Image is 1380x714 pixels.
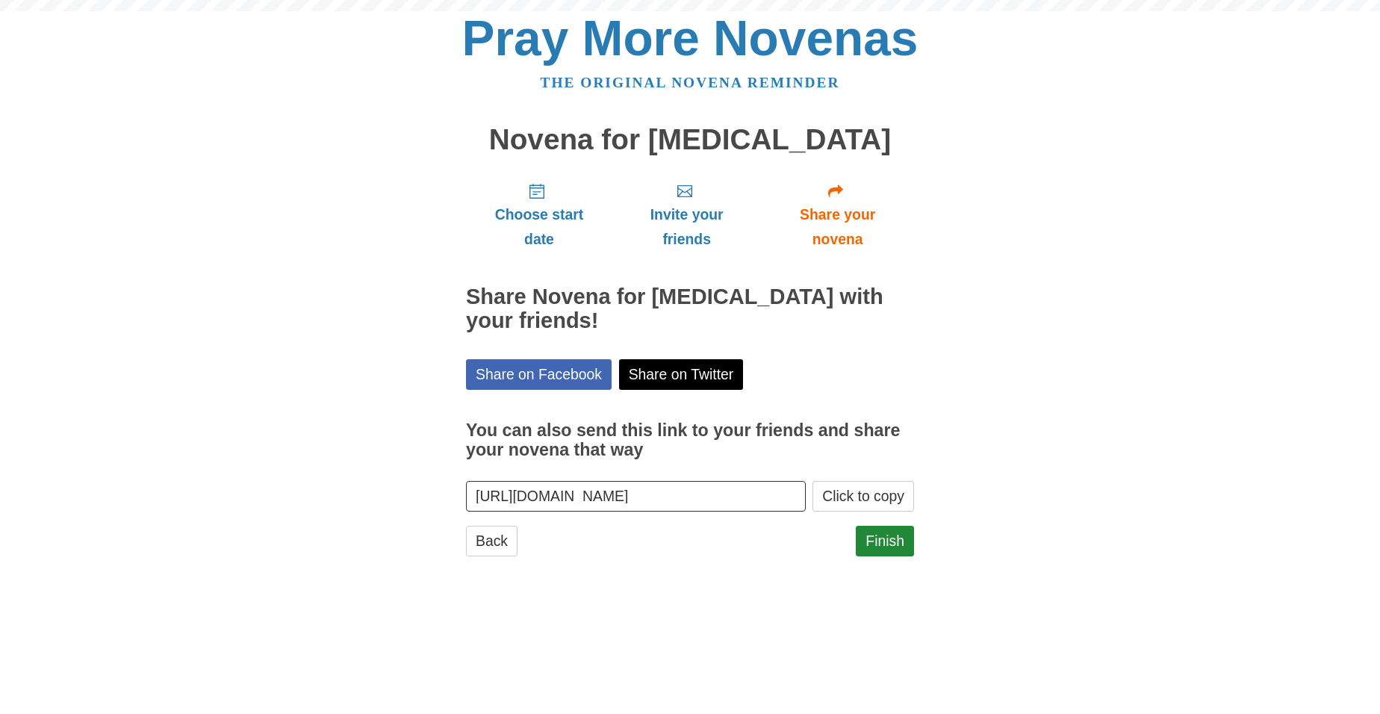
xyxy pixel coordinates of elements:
[481,202,597,252] span: Choose start date
[466,170,612,259] a: Choose start date
[541,75,840,90] a: The original novena reminder
[856,526,914,556] a: Finish
[466,421,914,459] h3: You can also send this link to your friends and share your novena that way
[466,359,612,390] a: Share on Facebook
[776,202,899,252] span: Share your novena
[761,170,914,259] a: Share your novena
[466,526,517,556] a: Back
[812,481,914,512] button: Click to copy
[619,359,744,390] a: Share on Twitter
[462,10,919,66] a: Pray More Novenas
[466,124,914,156] h1: Novena for [MEDICAL_DATA]
[466,285,914,333] h2: Share Novena for [MEDICAL_DATA] with your friends!
[627,202,746,252] span: Invite your friends
[612,170,761,259] a: Invite your friends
